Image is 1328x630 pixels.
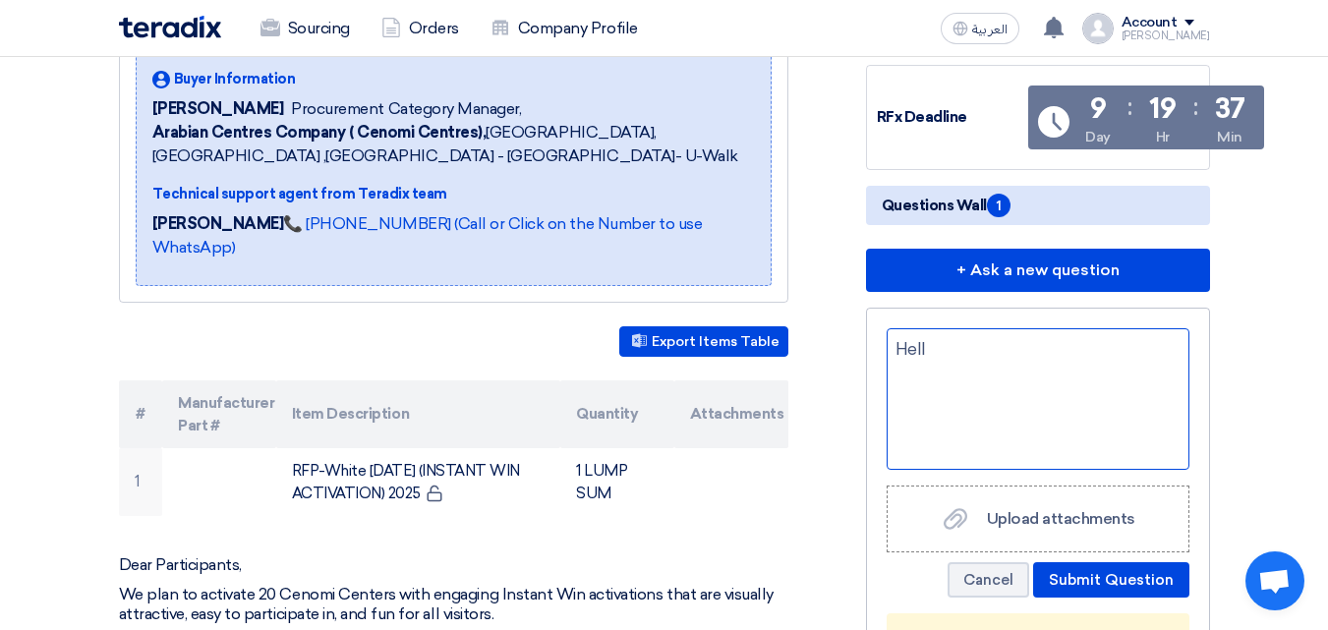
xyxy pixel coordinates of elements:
img: Teradix logo [119,16,221,38]
button: Export Items Table [619,326,788,357]
a: Orders [366,7,475,50]
div: 9 [1090,95,1107,123]
div: 19 [1149,95,1176,123]
td: RFP-White [DATE] (INSTANT WIN ACTIVATION) 2025 [276,448,560,516]
div: : [1127,89,1132,125]
div: Day [1085,127,1111,147]
div: Ask a question here... [887,328,1189,470]
th: Item Description [276,380,560,448]
button: Cancel [948,562,1029,598]
span: [PERSON_NAME] [152,97,284,121]
div: RFx Deadline [877,106,1024,129]
div: Open chat [1245,551,1304,610]
td: 1 [119,448,163,516]
span: 1 [987,194,1010,217]
p: We plan to activate 20 Cenomi Centers with engaging Instant Win activations that are visually att... [119,585,788,624]
th: # [119,380,163,448]
img: profile_test.png [1082,13,1114,44]
div: : [1193,89,1198,125]
strong: [PERSON_NAME] [152,214,284,233]
th: Manufacturer Part # [162,380,276,448]
div: Hr [1156,127,1170,147]
td: 1 LUMP SUM [560,448,674,516]
button: Submit Question [1033,562,1189,598]
button: العربية [941,13,1019,44]
th: Quantity [560,380,674,448]
button: + Ask a new question [866,249,1210,292]
a: Company Profile [475,7,654,50]
p: Dear Participants, [119,555,788,575]
b: Arabian Centres Company ( Cenomi Centres), [152,123,487,142]
span: العربية [972,23,1008,36]
div: Min [1217,127,1242,147]
span: Upload attachments [987,509,1135,528]
span: [GEOGRAPHIC_DATA], [GEOGRAPHIC_DATA] ,[GEOGRAPHIC_DATA] - [GEOGRAPHIC_DATA]- U-Walk [152,121,755,168]
th: Attachments [674,380,788,448]
a: 📞 [PHONE_NUMBER] (Call or Click on the Number to use WhatsApp) [152,214,703,257]
div: Account [1122,15,1178,31]
span: Questions Wall [882,194,1010,217]
span: Buyer Information [174,69,296,89]
div: 37 [1215,95,1245,123]
div: [PERSON_NAME] [1122,30,1210,41]
span: Procurement Category Manager, [291,97,521,121]
div: Technical support agent from Teradix team [152,184,755,204]
a: Sourcing [245,7,366,50]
